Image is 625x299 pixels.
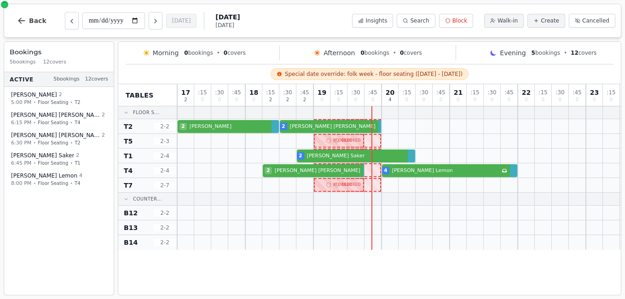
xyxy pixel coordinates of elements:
[318,89,326,96] span: 19
[571,50,579,56] span: 12
[153,48,179,57] span: Morning
[126,91,154,100] span: Tables
[300,90,309,95] span: : 45
[181,89,190,96] span: 17
[154,209,176,217] span: 2 - 2
[368,90,377,95] span: : 45
[500,48,526,57] span: Evening
[334,90,343,95] span: : 15
[324,48,355,57] span: Afternoon
[354,98,357,102] span: 0
[305,152,405,160] span: [PERSON_NAME] Saker
[569,14,615,28] button: Cancelled
[102,111,105,119] span: 2
[85,75,108,83] span: 12 covers
[576,98,579,102] span: 0
[390,167,501,175] span: [PERSON_NAME] Lemon
[299,152,302,160] span: 2
[124,122,133,131] span: T2
[542,98,544,102] span: 0
[215,90,224,95] span: : 30
[360,49,389,57] span: bookings
[487,90,496,95] span: : 30
[235,98,238,102] span: 0
[124,151,133,161] span: T1
[610,98,613,102] span: 0
[11,152,74,159] span: [PERSON_NAME] Saker
[419,90,428,95] span: : 30
[75,180,80,187] span: T4
[75,139,80,146] span: T2
[70,139,73,146] span: •
[75,119,80,126] span: T4
[337,98,340,102] span: 0
[154,152,176,160] span: 2 - 4
[593,98,596,102] span: 0
[371,98,374,102] span: 0
[11,111,100,119] span: [PERSON_NAME] [PERSON_NAME]
[6,128,112,150] button: [PERSON_NAME] [PERSON_NAME]26:30 PM•Floor Seating•T2
[75,99,80,106] span: T2
[440,98,442,102] span: 0
[33,119,36,126] span: •
[154,224,176,231] span: 2 - 2
[43,58,66,66] span: 12 covers
[484,14,524,28] button: Walk-in
[470,90,479,95] span: : 15
[29,17,46,24] span: Back
[184,50,188,56] span: 0
[571,49,596,57] span: covers
[249,89,258,96] span: 18
[286,98,289,102] span: 2
[149,12,162,29] button: Next day
[53,75,80,83] span: 5 bookings
[288,123,376,131] span: [PERSON_NAME] [PERSON_NAME]
[303,98,306,102] span: 2
[285,70,463,78] span: Special date override: folk week - floor seating ([DATE] - [DATE])
[573,90,581,95] span: : 45
[457,98,459,102] span: 0
[184,49,213,57] span: bookings
[252,98,255,102] span: 0
[532,49,560,57] span: bookings
[388,98,391,102] span: 4
[198,90,207,95] span: : 15
[70,180,73,187] span: •
[11,91,57,98] span: [PERSON_NAME]
[10,75,34,83] span: Active
[522,89,531,96] span: 22
[525,98,527,102] span: 0
[10,10,54,32] button: Back
[11,139,31,147] span: 6:30 PM
[70,99,73,106] span: •
[217,49,220,57] span: •
[33,99,36,106] span: •
[436,90,445,95] span: : 45
[38,180,68,187] span: Floor Seating
[133,109,160,116] span: Floor S...
[508,98,510,102] span: 0
[400,49,422,57] span: covers
[6,88,112,109] button: [PERSON_NAME] 25:00 PM•Floor Seating•T2
[33,139,36,146] span: •
[102,132,105,139] span: 2
[11,119,31,126] span: 6:15 PM
[6,169,112,190] button: [PERSON_NAME] Lemon48:00 PM•Floor Seating•T4
[76,152,79,160] span: 2
[11,172,77,179] span: [PERSON_NAME] Lemon
[215,22,240,29] span: [DATE]
[564,49,567,57] span: •
[59,91,62,99] span: 2
[124,166,133,175] span: T4
[265,167,272,175] span: 2
[351,90,360,95] span: : 30
[11,159,31,167] span: 6:45 PM
[439,14,473,28] button: Block
[33,160,36,167] span: •
[124,223,138,232] span: B13
[405,98,408,102] span: 0
[11,98,31,106] span: 5:00 PM
[10,47,108,57] h3: Bookings
[541,17,559,24] span: Create
[124,181,133,190] span: T7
